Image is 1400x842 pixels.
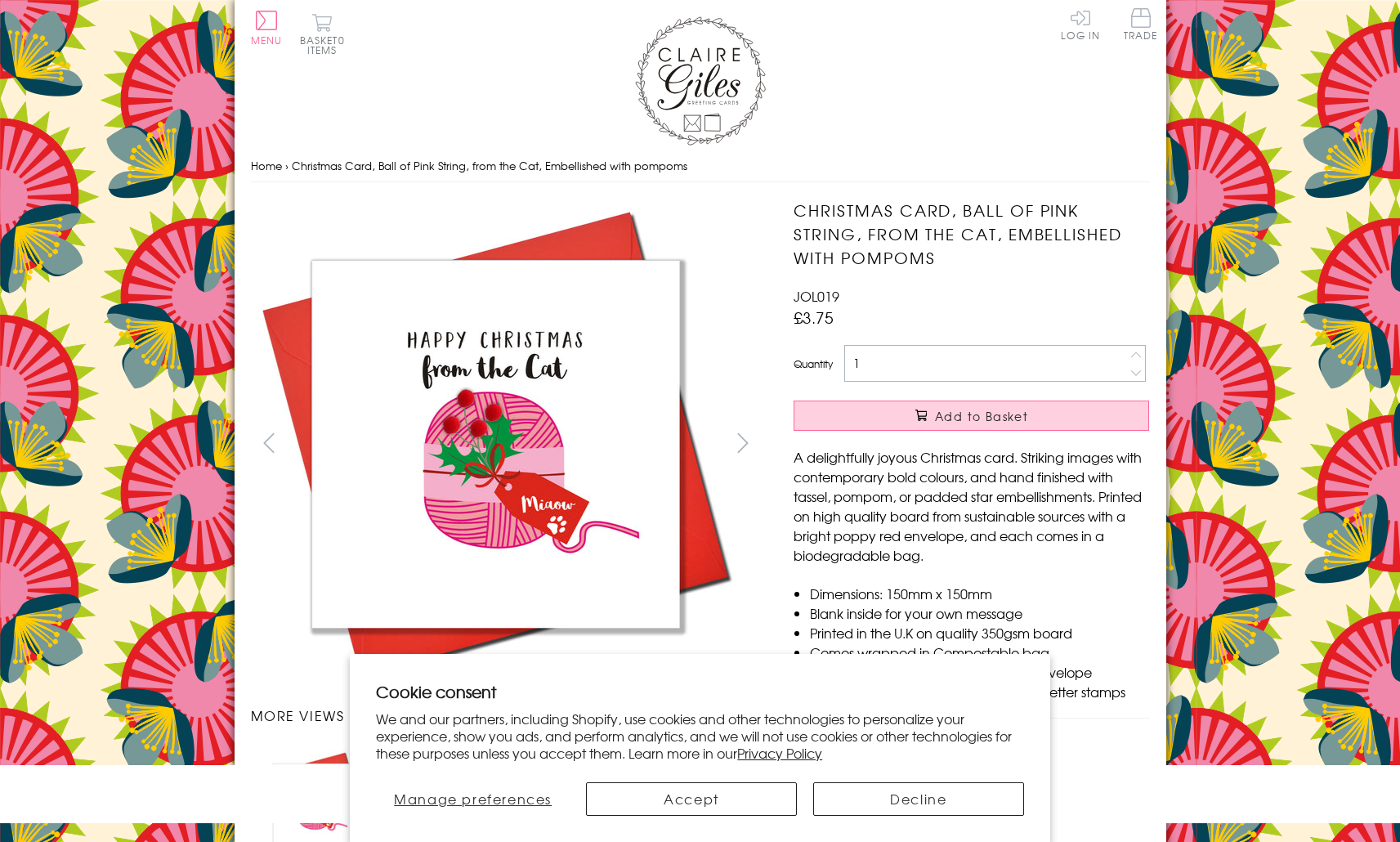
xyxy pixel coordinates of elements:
button: Accept [586,782,797,816]
li: Printed in the U.K on quality 350gsm board [810,623,1149,643]
span: Christmas Card, Ball of Pink String, from the Cat, Embellished with pompoms [292,158,687,173]
button: Decline [813,782,1024,816]
button: Manage preferences [376,782,570,816]
li: Comes wrapped in Compostable bag [810,643,1149,662]
h1: Christmas Card, Ball of Pink String, from the Cat, Embellished with pompoms [794,199,1149,269]
span: Trade [1124,8,1158,40]
p: We and our partners, including Shopify, use cookies and other technologies to personalize your ex... [376,710,1024,761]
a: Home [251,158,282,173]
span: › [285,158,288,173]
img: Christmas Card, Ball of Pink String, from the Cat, Embellished with pompoms [250,199,740,689]
img: Christmas Card, Ball of Pink String, from the Cat, Embellished with pompoms [761,199,1251,689]
span: JOL019 [794,286,839,306]
button: Add to Basket [794,401,1149,431]
nav: breadcrumbs [251,150,1150,183]
span: Add to Basket [935,408,1028,424]
span: 0 items [307,33,345,57]
span: £3.75 [794,306,834,329]
button: Basket0 items [300,13,345,55]
a: Log In [1061,8,1100,40]
a: Privacy Policy [737,743,822,763]
li: Dimensions: 150mm x 150mm [810,584,1149,603]
li: Blank inside for your own message [810,603,1149,623]
h3: More views [251,705,762,725]
h2: Cookie consent [376,680,1024,703]
button: next [724,424,761,461]
label: Quantity [794,356,833,371]
button: prev [251,424,288,461]
img: Claire Giles Greetings Cards [635,16,766,146]
a: Trade [1124,8,1158,43]
span: Manage preferences [394,789,552,808]
span: Menu [251,33,283,47]
p: A delightfully joyous Christmas card. Striking images with contemporary bold colours, and hand fi... [794,447,1149,565]
button: Menu [251,11,283,45]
